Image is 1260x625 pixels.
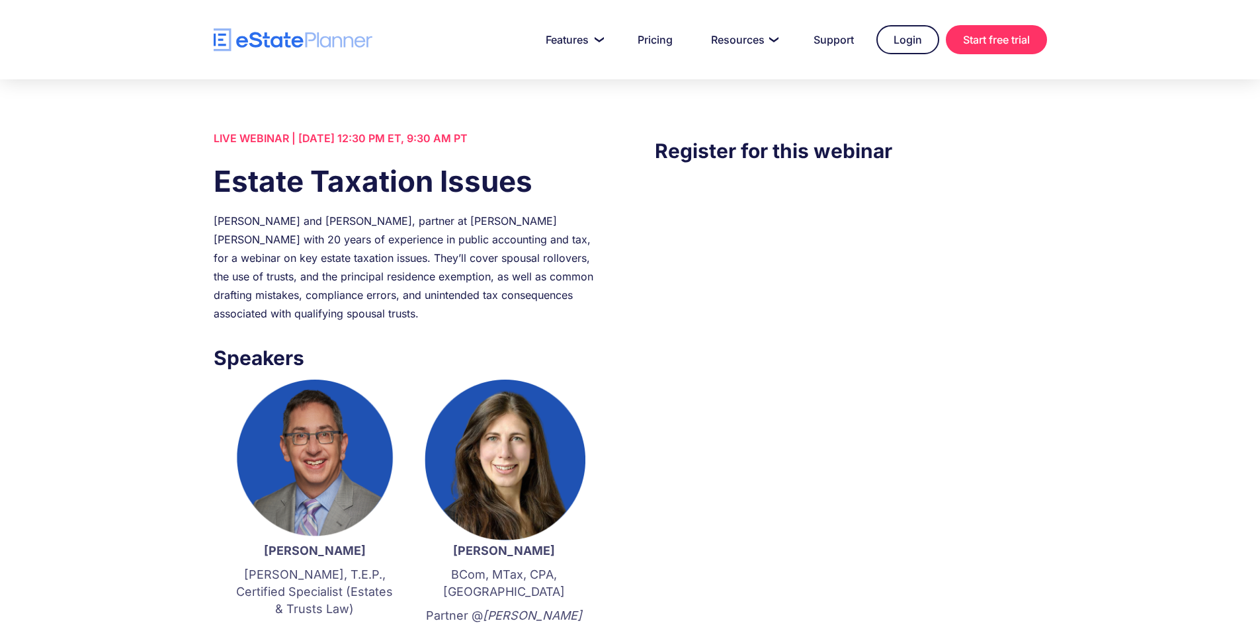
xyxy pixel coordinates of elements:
p: [PERSON_NAME], T.E.P., Certified Specialist (Estates & Trusts Law) [233,566,396,618]
a: Resources [695,26,791,53]
a: Login [876,25,939,54]
a: home [214,28,372,52]
strong: [PERSON_NAME] [453,544,555,558]
iframe: Form 0 [655,192,1046,417]
a: Pricing [622,26,689,53]
strong: [PERSON_NAME] [264,544,366,558]
div: LIVE WEBINAR | [DATE] 12:30 PM ET, 9:30 AM PT [214,129,605,147]
div: [PERSON_NAME] and [PERSON_NAME], partner at [PERSON_NAME] [PERSON_NAME] with 20 years of experien... [214,212,605,323]
h1: Estate Taxation Issues [214,161,605,202]
p: BCom, MTax, CPA, [GEOGRAPHIC_DATA] [423,566,585,601]
h3: Register for this webinar [655,136,1046,166]
h3: Speakers [214,343,605,373]
a: Support [798,26,870,53]
a: Start free trial [946,25,1047,54]
a: Features [530,26,615,53]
